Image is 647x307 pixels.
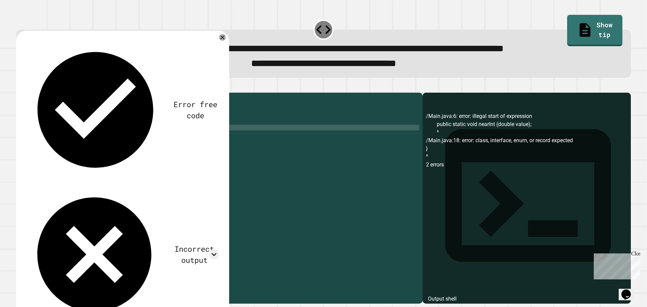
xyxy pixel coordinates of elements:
a: Show tip [567,15,622,46]
div: Error free code [172,99,219,121]
div: /Main.java:6: error: illegal start of expression public static void nearInt (double value); ^ /Ma... [426,112,627,304]
div: Chat with us now!Close [3,3,47,43]
div: Incorrect output [170,243,219,266]
iframe: chat widget [619,280,640,300]
iframe: chat widget [591,251,640,279]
